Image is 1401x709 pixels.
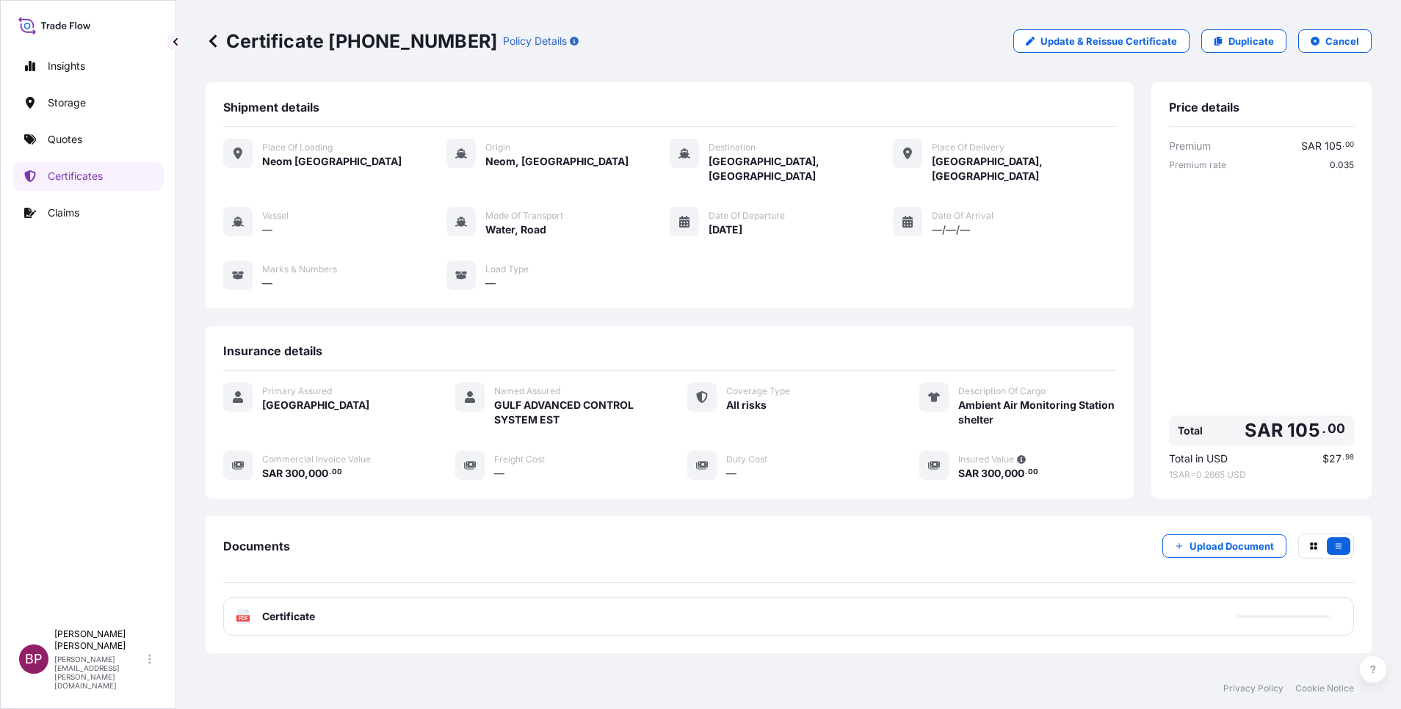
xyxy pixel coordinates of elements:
[1245,421,1283,440] span: SAR
[12,198,164,228] a: Claims
[1178,423,1203,438] span: Total
[262,385,332,397] span: Primary Assured
[48,95,86,110] p: Storage
[1169,451,1228,466] span: Total in USD
[485,154,629,169] span: Neom, [GEOGRAPHIC_DATA]
[262,454,371,465] span: Commercial Invoice Value
[223,539,290,553] span: Documents
[1013,29,1190,53] a: Update & Reissue Certificate
[1228,34,1274,48] p: Duplicate
[1342,142,1344,148] span: .
[305,468,308,479] span: ,
[981,468,1001,479] span: 300
[932,210,993,222] span: Date of Arrival
[503,34,567,48] p: Policy Details
[494,385,560,397] span: Named Assured
[494,466,504,481] span: —
[308,468,328,479] span: 000
[932,222,970,237] span: —/—/—
[262,398,369,412] span: [GEOGRAPHIC_DATA]
[485,276,496,291] span: —
[709,154,893,183] span: [GEOGRAPHIC_DATA], [GEOGRAPHIC_DATA]
[206,29,497,53] p: Certificate [PHONE_NUMBER]
[262,142,333,153] span: Place of Loading
[709,142,756,153] span: Destination
[932,142,1004,153] span: Place of Delivery
[1322,424,1326,433] span: .
[12,51,164,81] a: Insights
[1345,455,1354,460] span: 98
[25,652,43,666] span: BP
[54,628,145,652] p: [PERSON_NAME] [PERSON_NAME]
[1301,141,1322,151] span: SAR
[958,398,1116,427] span: Ambient Air Monitoring Station shelter
[1298,29,1372,53] button: Cancel
[48,206,79,220] p: Claims
[1025,470,1027,475] span: .
[223,343,322,358] span: Insurance details
[48,169,103,183] p: Certificates
[285,468,305,479] span: 300
[1001,468,1004,479] span: ,
[485,222,546,237] span: Water, Road
[1190,539,1274,553] p: Upload Document
[1201,29,1286,53] a: Duplicate
[1040,34,1177,48] p: Update & Reissue Certificate
[1223,683,1284,694] a: Privacy Policy
[958,468,979,479] span: SAR
[494,398,652,427] span: GULF ADVANCED CONTROL SYSTEM EST
[1169,100,1239,114] span: Price details
[262,263,337,275] span: Marks & Numbers
[958,385,1046,397] span: Description Of Cargo
[1325,34,1359,48] p: Cancel
[958,454,1014,465] span: Insured Value
[1330,159,1354,171] span: 0.035
[1162,534,1286,558] button: Upload Document
[1169,159,1226,171] span: Premium rate
[726,454,767,465] span: Duty Cost
[262,222,272,237] span: —
[1028,470,1038,475] span: 00
[1287,421,1320,440] span: 105
[1329,454,1342,464] span: 27
[239,616,248,621] text: PDF
[48,59,85,73] p: Insights
[223,100,319,114] span: Shipment details
[332,470,342,475] span: 00
[485,210,563,222] span: Mode of Transport
[12,125,164,154] a: Quotes
[726,398,767,412] span: All risks
[1328,424,1345,433] span: 00
[726,466,736,481] span: —
[709,210,785,222] span: Date of Departure
[262,468,283,479] span: SAR
[1004,468,1024,479] span: 000
[12,88,164,117] a: Storage
[1169,139,1211,153] span: Premium
[1342,455,1344,460] span: .
[262,276,272,291] span: —
[262,210,289,222] span: Vessel
[54,655,145,690] p: [PERSON_NAME][EMAIL_ADDRESS][PERSON_NAME][DOMAIN_NAME]
[485,263,529,275] span: Load Type
[1169,469,1354,481] span: 1 SAR = 0.2665 USD
[12,161,164,191] a: Certificates
[262,609,315,624] span: Certificate
[48,132,82,147] p: Quotes
[726,385,790,397] span: Coverage Type
[1325,141,1342,151] span: 105
[1345,142,1354,148] span: 00
[494,454,545,465] span: Freight Cost
[1322,454,1329,464] span: $
[709,222,742,237] span: [DATE]
[262,154,402,169] span: Neom [GEOGRAPHIC_DATA]
[932,154,1116,183] span: [GEOGRAPHIC_DATA], [GEOGRAPHIC_DATA]
[1295,683,1354,694] a: Cookie Notice
[485,142,510,153] span: Origin
[329,470,331,475] span: .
